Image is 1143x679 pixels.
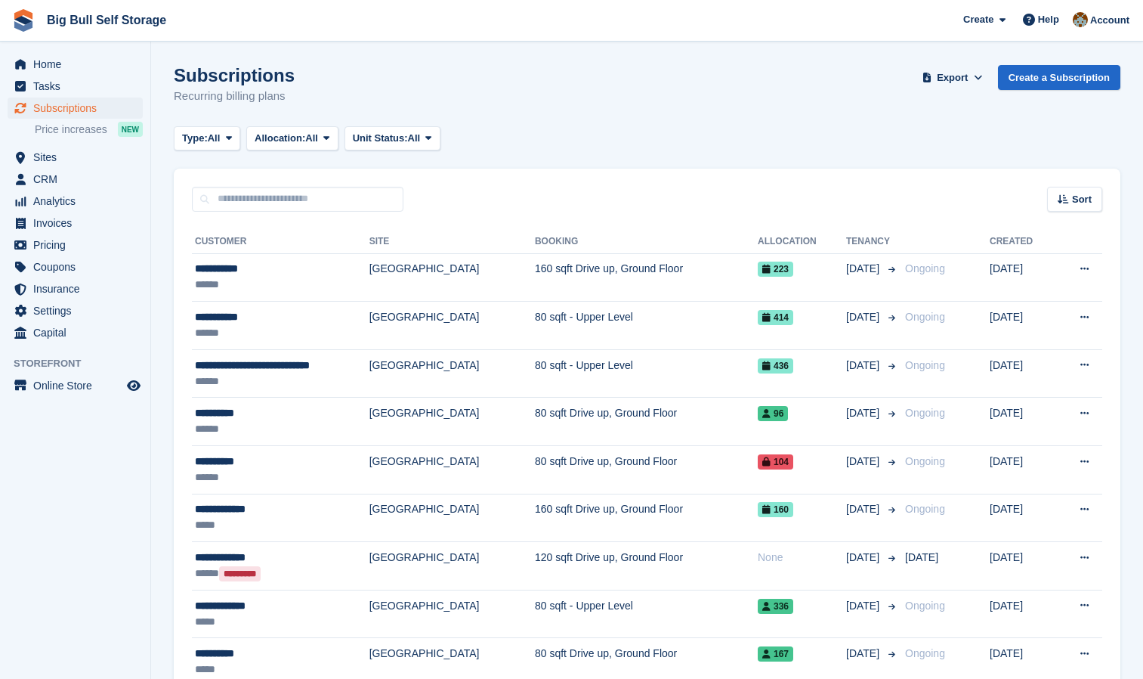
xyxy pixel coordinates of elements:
td: 160 sqft Drive up, Ground Floor [535,494,758,542]
td: [GEOGRAPHIC_DATA] [369,398,535,446]
td: 80 sqft Drive up, Ground Floor [535,398,758,446]
th: Booking [535,230,758,254]
a: menu [8,256,143,277]
span: CRM [33,169,124,190]
span: Sites [33,147,124,168]
a: Preview store [125,377,143,395]
td: 80 sqft - Upper Level [535,302,758,350]
td: 160 sqft Drive up, Ground Floor [535,253,758,302]
td: [GEOGRAPHIC_DATA] [369,446,535,495]
span: Invoices [33,212,124,234]
div: None [758,550,846,566]
span: [DATE] [846,358,882,374]
span: Online Store [33,375,124,396]
span: [DATE] [846,646,882,662]
a: menu [8,191,143,212]
th: Allocation [758,230,846,254]
span: All [408,131,421,146]
span: Account [1090,13,1129,28]
span: 104 [758,454,793,470]
span: Tasks [33,76,124,97]
td: 80 sqft Drive up, Ground Floor [535,446,758,495]
span: All [208,131,221,146]
span: [DATE] [846,598,882,614]
td: [GEOGRAPHIC_DATA] [369,590,535,638]
a: Big Bull Self Storage [41,8,172,33]
td: [GEOGRAPHIC_DATA] [369,253,535,302]
a: menu [8,54,143,75]
h1: Subscriptions [174,65,295,85]
a: menu [8,212,143,234]
th: Customer [192,230,369,254]
td: [DATE] [990,398,1055,446]
span: [DATE] [846,261,882,277]
span: Unit Status: [353,131,408,146]
span: Ongoing [905,407,945,419]
td: 120 sqft Drive up, Ground Floor [535,542,758,591]
span: Create [963,12,993,27]
span: 336 [758,599,793,614]
span: [DATE] [846,454,882,470]
span: [DATE] [846,550,882,566]
span: [DATE] [846,501,882,517]
span: Capital [33,322,124,343]
th: Site [369,230,535,254]
span: Settings [33,300,124,321]
p: Recurring billing plans [174,88,295,105]
td: [GEOGRAPHIC_DATA] [369,349,535,398]
span: 414 [758,310,793,325]
a: menu [8,375,143,396]
span: Analytics [33,191,124,212]
a: menu [8,169,143,190]
img: Mike Llewellen Palmer [1073,12,1088,27]
span: 96 [758,406,788,421]
span: [DATE] [846,309,882,325]
span: [DATE] [905,551,938,563]
button: Unit Status: All [344,126,440,151]
span: [DATE] [846,405,882,421]
a: menu [8,76,143,97]
span: Storefront [14,356,150,371]
td: [DATE] [990,590,1055,638]
td: 80 sqft - Upper Level [535,590,758,638]
td: [GEOGRAPHIC_DATA] [369,494,535,542]
img: stora-icon-8386f47178a22dfd0bd8f6a31ec36ba5ce8667c1dd55bd0f319d3a0aa187defe.svg [12,9,35,32]
span: 167 [758,646,793,662]
td: 80 sqft - Upper Level [535,349,758,398]
span: Pricing [33,234,124,256]
span: Home [33,54,124,75]
a: menu [8,147,143,168]
div: NEW [118,122,143,137]
td: [DATE] [990,253,1055,302]
td: [DATE] [990,349,1055,398]
span: Subscriptions [33,98,124,119]
span: Export [937,70,968,85]
a: menu [8,322,143,343]
span: Price increases [35,122,107,137]
a: menu [8,300,143,321]
span: Ongoing [905,647,945,659]
span: Coupons [33,256,124,277]
span: Sort [1072,192,1092,207]
a: menu [8,98,143,119]
span: 160 [758,502,793,517]
span: Insurance [33,278,124,299]
button: Allocation: All [246,126,338,151]
span: Help [1038,12,1059,27]
span: All [305,131,318,146]
td: [GEOGRAPHIC_DATA] [369,302,535,350]
td: [DATE] [990,446,1055,495]
a: menu [8,234,143,256]
td: [DATE] [990,542,1055,591]
span: Ongoing [905,455,945,467]
span: 223 [758,262,793,277]
button: Type: All [174,126,240,151]
span: Ongoing [905,503,945,515]
td: [DATE] [990,302,1055,350]
span: Ongoing [905,262,945,274]
span: Ongoing [905,359,945,371]
button: Export [919,65,986,90]
td: [DATE] [990,494,1055,542]
span: Type: [182,131,208,146]
a: Price increases NEW [35,121,143,138]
